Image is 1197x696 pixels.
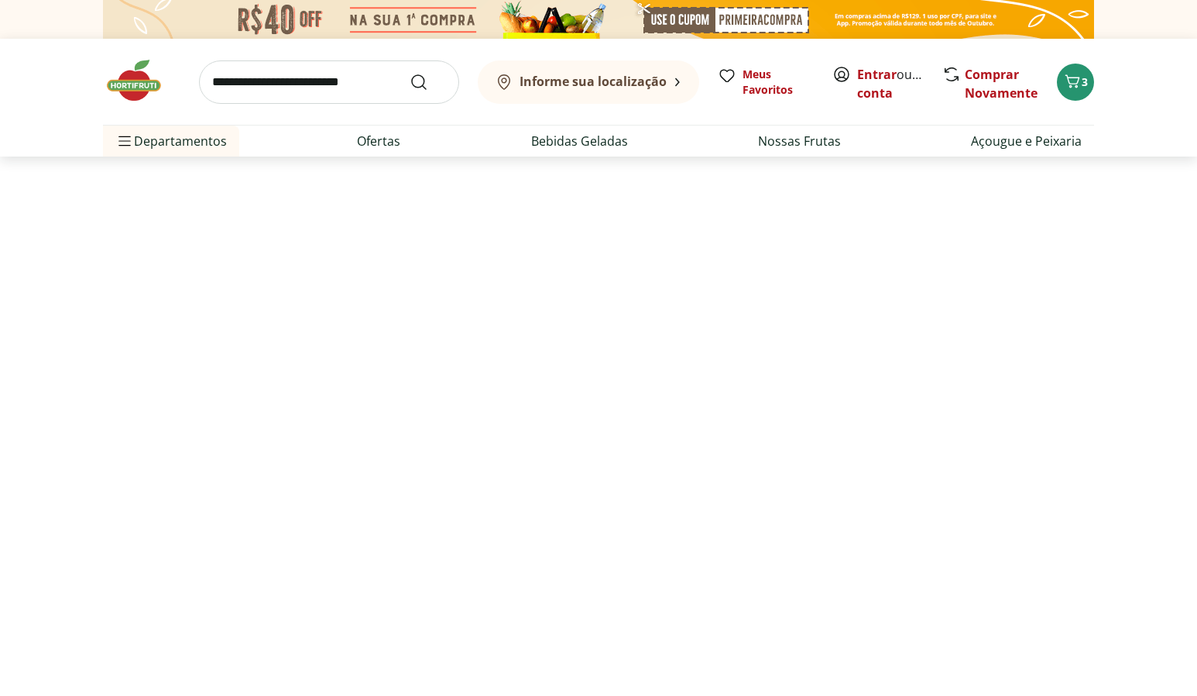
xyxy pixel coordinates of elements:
[971,132,1082,150] a: Açougue e Peixaria
[857,66,942,102] a: Criar conta
[357,132,400,150] a: Ofertas
[199,60,459,104] input: search
[1082,74,1088,89] span: 3
[103,57,180,104] img: Hortifruti
[857,65,926,102] span: ou
[531,132,628,150] a: Bebidas Geladas
[758,132,841,150] a: Nossas Frutas
[743,67,814,98] span: Meus Favoritos
[520,73,667,90] b: Informe sua localização
[115,122,134,160] button: Menu
[410,73,447,91] button: Submit Search
[1057,64,1094,101] button: Carrinho
[857,66,897,83] a: Entrar
[115,122,227,160] span: Departamentos
[718,67,814,98] a: Meus Favoritos
[478,60,699,104] button: Informe sua localização
[965,66,1038,102] a: Comprar Novamente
